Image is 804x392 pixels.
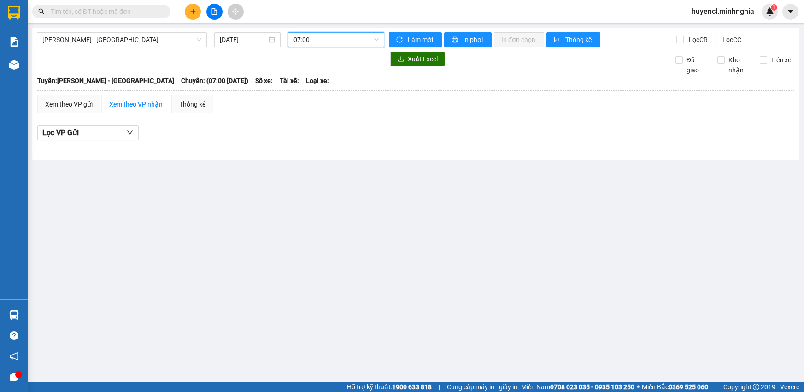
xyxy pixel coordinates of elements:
button: aim [228,4,244,20]
span: Lọc VP Gửi [42,127,79,138]
span: Làm mới [408,35,434,45]
div: Thống kê [179,99,205,109]
span: caret-down [786,7,795,16]
input: 15/08/2025 [220,35,267,45]
div: Xem theo VP nhận [109,99,163,109]
span: copyright [753,384,759,390]
span: Tài xế: [280,76,299,86]
button: downloadXuất Excel [390,52,445,66]
span: sync [396,36,404,44]
span: message [10,373,18,381]
span: search [38,8,45,15]
span: In phơi [463,35,484,45]
img: solution-icon [9,37,19,47]
span: | [439,382,440,392]
input: Tìm tên, số ĐT hoặc mã đơn [51,6,159,17]
span: Miền Nam [521,382,634,392]
b: Tuyến: [PERSON_NAME] - [GEOGRAPHIC_DATA] [37,77,174,84]
span: Miền Bắc [642,382,708,392]
span: Phan Rí - Sài Gòn [42,33,201,47]
span: Số xe: [255,76,273,86]
button: plus [185,4,201,20]
strong: 0369 525 060 [669,383,708,391]
img: warehouse-icon [9,310,19,320]
span: down [126,129,134,136]
span: Lọc CC [719,35,743,45]
span: plus [190,8,196,15]
span: bar-chart [554,36,562,44]
button: bar-chartThống kê [546,32,600,47]
span: aim [232,8,239,15]
span: Cung cấp máy in - giấy in: [447,382,519,392]
span: Trên xe [767,55,795,65]
button: In đơn chọn [494,32,544,47]
img: warehouse-icon [9,60,19,70]
span: Loại xe: [306,76,329,86]
button: file-add [206,4,223,20]
img: icon-new-feature [766,7,774,16]
span: | [715,382,716,392]
span: printer [452,36,459,44]
strong: 0708 023 035 - 0935 103 250 [550,383,634,391]
button: caret-down [782,4,798,20]
span: question-circle [10,331,18,340]
span: file-add [211,8,217,15]
span: Thống kê [565,35,593,45]
button: Lọc VP Gửi [37,125,139,140]
sup: 1 [771,4,777,11]
div: Xem theo VP gửi [45,99,93,109]
span: Lọc CR [685,35,709,45]
span: ⚪️ [637,385,640,389]
button: syncLàm mới [389,32,442,47]
span: huyencl.minhnghia [684,6,762,17]
span: Kho nhận [725,55,752,75]
strong: 1900 633 818 [392,383,432,391]
span: 1 [772,4,775,11]
span: Hỗ trợ kỹ thuật: [347,382,432,392]
span: 07:00 [293,33,379,47]
span: Chuyến: (07:00 [DATE]) [181,76,248,86]
span: Đã giao [683,55,710,75]
img: logo-vxr [8,6,20,20]
button: printerIn phơi [444,32,492,47]
span: notification [10,352,18,361]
